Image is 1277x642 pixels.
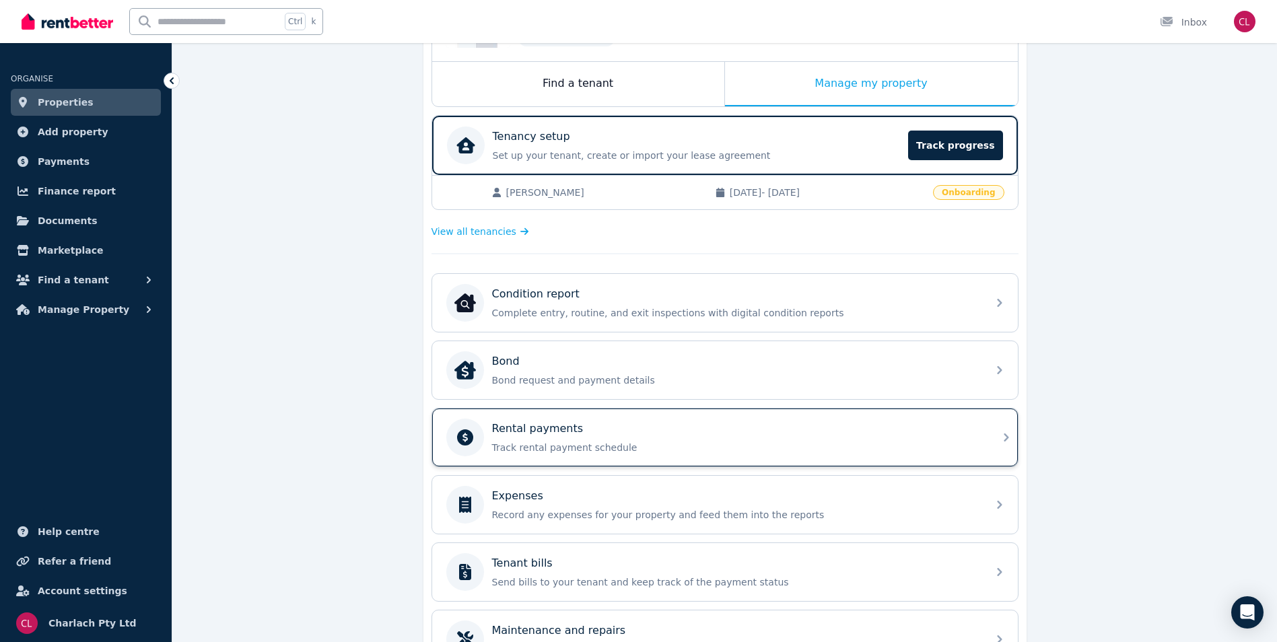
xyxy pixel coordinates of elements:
[730,186,925,199] span: [DATE] - [DATE]
[454,359,476,381] img: Bond
[432,408,1018,466] a: Rental paymentsTrack rental payment schedule
[432,225,529,238] a: View all tenancies
[38,213,98,229] span: Documents
[493,129,570,145] p: Tenancy setup
[22,11,113,32] img: RentBetter
[492,421,584,437] p: Rental payments
[285,13,306,30] span: Ctrl
[11,178,161,205] a: Finance report
[492,575,979,589] p: Send bills to your tenant and keep track of the payment status
[432,62,724,106] div: Find a tenant
[492,286,580,302] p: Condition report
[933,185,1004,200] span: Onboarding
[454,292,476,314] img: Condition report
[432,116,1018,175] a: Tenancy setupSet up your tenant, create or import your lease agreementTrack progress
[38,94,94,110] span: Properties
[38,301,129,318] span: Manage Property
[11,577,161,604] a: Account settings
[48,615,137,631] span: Charlach Pty Ltd
[1234,11,1255,32] img: Charlach Pty Ltd
[1160,15,1207,29] div: Inbox
[38,153,90,170] span: Payments
[11,518,161,545] a: Help centre
[492,373,979,387] p: Bond request and payment details
[11,548,161,575] a: Refer a friend
[432,274,1018,332] a: Condition reportCondition reportComplete entry, routine, and exit inspections with digital condit...
[492,441,979,454] p: Track rental payment schedule
[492,488,543,504] p: Expenses
[432,341,1018,399] a: BondBondBond request and payment details
[11,118,161,145] a: Add property
[432,476,1018,534] a: ExpensesRecord any expenses for your property and feed them into the reports
[11,207,161,234] a: Documents
[38,583,127,599] span: Account settings
[432,543,1018,601] a: Tenant billsSend bills to your tenant and keep track of the payment status
[493,149,901,162] p: Set up your tenant, create or import your lease agreement
[38,272,109,288] span: Find a tenant
[492,353,520,369] p: Bond
[725,62,1018,106] div: Manage my property
[38,183,116,199] span: Finance report
[38,553,111,569] span: Refer a friend
[1231,596,1264,629] div: Open Intercom Messenger
[38,242,103,258] span: Marketplace
[492,508,979,522] p: Record any expenses for your property and feed them into the reports
[11,266,161,293] button: Find a tenant
[38,124,108,140] span: Add property
[311,16,316,27] span: k
[908,131,1002,160] span: Track progress
[11,74,53,83] span: ORGANISE
[11,89,161,116] a: Properties
[492,555,553,571] p: Tenant bills
[432,225,516,238] span: View all tenancies
[506,186,701,199] span: [PERSON_NAME]
[492,306,979,320] p: Complete entry, routine, and exit inspections with digital condition reports
[11,296,161,323] button: Manage Property
[492,622,626,639] p: Maintenance and repairs
[11,237,161,264] a: Marketplace
[11,148,161,175] a: Payments
[38,524,100,540] span: Help centre
[16,612,38,634] img: Charlach Pty Ltd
